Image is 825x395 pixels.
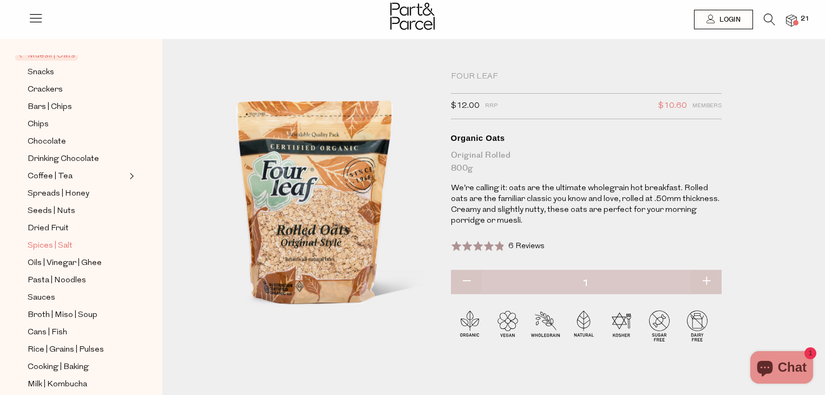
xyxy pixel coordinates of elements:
span: Broth | Miso | Soup [28,309,97,322]
a: Cooking | Baking [28,360,126,374]
img: P_P-ICONS-Live_Bec_V11_Organic.svg [451,307,489,345]
div: Four Leaf [451,72,722,82]
span: Members [692,99,722,113]
a: Login [694,10,753,29]
span: 6 Reviews [508,242,545,250]
img: P_P-ICONS-Live_Bec_V11_Wholegrain.svg [527,307,565,345]
a: Crackers [28,83,126,96]
div: Organic Oats [451,133,722,144]
span: Dried Fruit [28,222,69,235]
span: Login [717,15,741,24]
span: Sauces [28,292,55,305]
span: Seeds | Nuts [28,205,75,218]
span: Cooking | Baking [28,361,89,374]
img: Part&Parcel [390,3,435,30]
span: Spreads | Honey [28,187,89,200]
a: Bars | Chips [28,100,126,114]
a: Oils | Vinegar | Ghee [28,256,126,270]
a: Chocolate [28,135,126,148]
button: Expand/Collapse Coffee | Tea [127,170,134,183]
span: $10.60 [658,99,687,113]
inbox-online-store-chat: Shopify online store chat [747,351,816,386]
img: P_P-ICONS-Live_Bec_V11_Natural.svg [565,307,603,345]
span: Snacks [28,66,54,79]
img: P_P-ICONS-Live_Bec_V11_Dairy_Free.svg [678,307,716,345]
span: Crackers [28,83,63,96]
a: Drinking Chocolate [28,152,126,166]
a: Dried Fruit [28,222,126,235]
a: Rice | Grains | Pulses [28,343,126,357]
a: Chips [28,118,126,131]
a: Milk | Kombucha [28,378,126,391]
a: Pasta | Noodles [28,274,126,287]
a: Spices | Salt [28,239,126,252]
span: Cans | Fish [28,326,67,339]
img: Organic Oats [195,72,435,355]
span: Chips [28,118,49,131]
span: Pasta | Noodles [28,274,86,287]
a: Spreads | Honey [28,187,126,200]
img: P_P-ICONS-Live_Bec_V11_Kosher.svg [603,307,640,345]
span: Bars | Chips [28,101,72,114]
span: Coffee | Tea [28,170,73,183]
span: Chocolate [28,135,66,148]
a: 21 [786,15,797,26]
img: P_P-ICONS-Live_Bec_V11_Vegan.svg [489,307,527,345]
a: Broth | Miso | Soup [28,308,126,322]
div: Original Rolled 800g [451,149,722,175]
span: Milk | Kombucha [28,378,87,391]
a: Seeds | Nuts [28,204,126,218]
img: P_P-ICONS-Live_Bec_V11_Sugar_Free.svg [640,307,678,345]
span: 21 [798,14,812,24]
p: We’re calling it: oats are the ultimate wholegrain hot breakfast. Rolled oats are the familiar cl... [451,183,722,226]
span: Oils | Vinegar | Ghee [28,257,102,270]
span: Muesli | Oats [15,49,78,61]
span: Spices | Salt [28,239,73,252]
span: Drinking Chocolate [28,153,99,166]
a: Cans | Fish [28,326,126,339]
input: QTY Organic Oats [451,270,722,297]
a: Sauces [28,291,126,305]
span: $12.00 [451,99,480,113]
span: Rice | Grains | Pulses [28,344,104,357]
a: Coffee | Tea [28,170,126,183]
a: Snacks [28,66,126,79]
a: Muesli | Oats [18,49,126,62]
span: RRP [485,99,497,113]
